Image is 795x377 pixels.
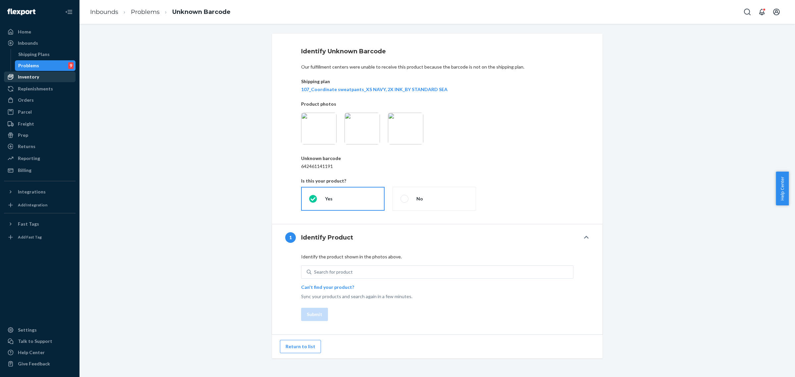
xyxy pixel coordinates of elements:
[4,153,76,164] a: Reporting
[18,221,39,227] div: Fast Tags
[280,340,321,353] button: Return to list
[172,8,231,16] a: Unknown Barcode
[18,143,35,150] div: Returns
[4,336,76,347] button: Talk to Support
[4,347,76,358] a: Help Center
[301,64,573,70] p: Our fulfillment centers were unable to receive this product because the barcode is not on the shi...
[4,187,76,197] button: Integrations
[4,232,76,242] a: Add Fast Tag
[4,95,76,105] a: Orders
[18,85,53,92] div: Replenishments
[4,141,76,152] a: Returns
[4,27,76,37] a: Home
[90,8,118,16] a: Inbounds
[7,9,35,15] img: Flexport logo
[4,219,76,229] button: Fast Tags
[18,234,42,240] div: Add Fast Tag
[18,40,38,46] div: Inbounds
[325,195,333,202] div: Yes
[4,83,76,94] a: Replenishments
[4,107,76,117] a: Parcel
[4,325,76,335] a: Settings
[18,202,47,208] div: Add Integration
[416,195,423,202] div: No
[344,113,380,144] img: d915cd33-0773-474c-a4ff-6c46fcccf70e.jpg
[301,233,353,242] h4: Identify Product
[68,62,74,69] div: 9
[18,121,34,127] div: Freight
[301,178,573,184] p: Is this your product?
[18,188,46,195] div: Integrations
[301,78,573,85] p: Shipping plan
[18,327,37,333] div: Settings
[4,38,76,48] a: Inbounds
[776,172,789,205] button: Help Center
[18,51,50,58] div: Shipping Plans
[62,5,76,19] button: Close Navigation
[4,165,76,176] a: Billing
[301,113,337,144] img: 6f346921-fbe3-4604-aeae-275bf9c4d95f.jpg
[18,28,31,35] div: Home
[18,109,32,115] div: Parcel
[18,97,34,103] div: Orders
[301,308,328,321] button: Submit
[85,2,236,22] ol: breadcrumbs
[753,357,788,374] iframe: Opens a widget where you can chat to one of our agents
[314,269,353,275] div: Search for product
[301,163,573,170] p: 642461141191
[301,293,573,300] p: Sync your products and search again in a few minutes.
[18,167,31,174] div: Billing
[15,60,76,71] a: Problems9
[18,62,39,69] div: Problems
[4,72,76,82] a: Inventory
[770,5,783,19] button: Open account menu
[301,253,573,260] p: Identify the product shown in the photos above.
[18,132,28,138] div: Prep
[4,200,76,210] a: Add Integration
[18,360,50,367] div: Give Feedback
[4,119,76,129] a: Freight
[18,338,52,345] div: Talk to Support
[4,130,76,140] a: Prep
[272,224,603,251] button: 1Identify Product
[15,49,76,60] a: Shipping Plans
[18,155,40,162] div: Reporting
[301,47,573,56] h1: Identify Unknown Barcode
[741,5,754,19] button: Open Search Box
[131,8,160,16] a: Problems
[18,74,39,80] div: Inventory
[18,349,45,356] div: Help Center
[755,5,768,19] button: Open notifications
[301,101,573,107] p: Product photos
[285,232,296,243] div: 1
[301,86,573,93] a: 107_Coordinate sweatpants_XS NAVY, 2X INK_BY STANDARD SEA
[301,284,354,291] button: Can't find your product?
[388,113,423,144] img: 5e75672c-b189-4ff3-9cb8-4ff82ae826a4.jpg
[4,358,76,369] button: Give Feedback
[301,155,573,162] p: Unknown barcode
